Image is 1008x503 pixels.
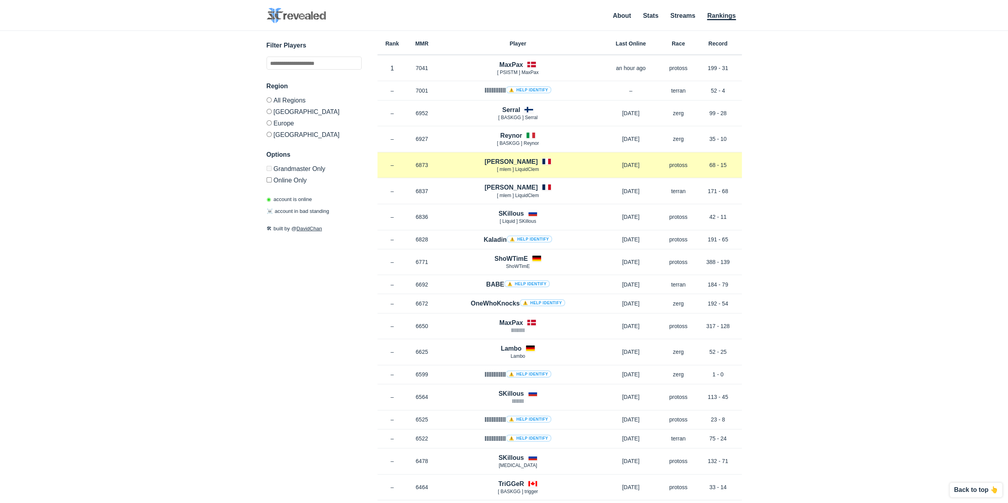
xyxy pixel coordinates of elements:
a: ⚠️ Help identify [520,299,565,306]
span: [ mlem ] LiquidClem [497,193,539,198]
p: [DATE] [599,416,663,423]
p: protoss [663,258,694,266]
p: terran [663,87,694,95]
p: protoss [663,64,694,72]
p: – [599,87,663,95]
p: protoss [663,235,694,243]
a: Rankings [707,12,736,20]
p: [DATE] [599,281,663,289]
p: 52 - 25 [694,348,742,356]
p: 6650 [407,322,437,330]
p: 6828 [407,235,437,243]
h6: MMR [407,41,437,46]
p: 6525 [407,416,437,423]
span: ☠️ [267,208,273,214]
label: [GEOGRAPHIC_DATA] [267,106,362,117]
a: Streams [670,12,695,19]
p: 6564 [407,393,437,401]
p: 6672 [407,300,437,307]
p: 6836 [407,213,437,221]
h4: llIIlIIllIII [484,370,551,379]
input: All Regions [267,97,272,102]
h4: [PERSON_NAME] [484,157,537,166]
p: 191 - 65 [694,235,742,243]
p: 6952 [407,109,437,117]
p: an hour ago [599,64,663,72]
h6: Race [663,41,694,46]
p: 35 - 10 [694,135,742,143]
a: ⚠️ Help identify [504,280,550,287]
p: [DATE] [599,435,663,442]
p: – [377,109,407,117]
h6: Record [694,41,742,46]
p: – [377,135,407,143]
h4: llllllllllll [484,86,551,95]
p: account in bad standing [267,207,329,215]
h4: llllllllllll [484,434,551,443]
label: Only Show accounts currently in Grandmaster [267,166,362,174]
p: [DATE] [599,187,663,195]
p: 68 - 15 [694,161,742,169]
a: ⚠️ Help identify [506,416,551,423]
h4: ShoWTimE [494,254,528,263]
p: 6522 [407,435,437,442]
p: – [377,258,407,266]
p: 6692 [407,281,437,289]
p: 52 - 4 [694,87,742,95]
span: ShoWTimE [506,264,530,269]
h4: OneWhoKnocks [471,299,565,308]
input: [GEOGRAPHIC_DATA] [267,109,272,114]
p: – [377,161,407,169]
p: 23 - 8 [694,416,742,423]
h4: SKillous [498,453,524,462]
h3: Region [267,82,362,91]
a: ⚠️ Help identify [506,435,551,442]
span: [ mlem ] LiquidClem [497,167,539,172]
p: protoss [663,457,694,465]
h3: Options [267,150,362,159]
h4: MaxPax [499,60,523,69]
p: protoss [663,483,694,491]
h4: Lambo [501,344,521,353]
p: 6837 [407,187,437,195]
p: 1 - 0 [694,370,742,378]
span: lllllllllll [512,399,524,404]
p: Back to top 👆 [954,487,998,493]
p: [DATE] [599,370,663,378]
p: [DATE] [599,135,663,143]
input: [GEOGRAPHIC_DATA] [267,132,272,137]
p: 388 - 139 [694,258,742,266]
p: [DATE] [599,300,663,307]
p: [DATE] [599,483,663,491]
p: [DATE] [599,348,663,356]
p: built by @ [267,225,362,233]
p: terran [663,435,694,442]
p: 33 - 14 [694,483,742,491]
p: – [377,457,407,465]
p: [DATE] [599,161,663,169]
h4: BABE [486,280,549,289]
p: – [377,348,407,356]
h4: Reynor [500,131,522,140]
h4: [PERSON_NAME] [484,183,537,192]
p: zerg [663,109,694,117]
p: 192 - 54 [694,300,742,307]
p: – [377,322,407,330]
p: – [377,416,407,423]
p: zerg [663,370,694,378]
p: [DATE] [599,109,663,117]
span: lllIlllIllIl [511,328,525,333]
p: protoss [663,213,694,221]
span: Lambo [511,353,525,359]
p: 6927 [407,135,437,143]
p: protoss [663,322,694,330]
label: All Regions [267,97,362,106]
h4: MaxPax [499,318,523,327]
p: 6873 [407,161,437,169]
input: Online Only [267,177,272,182]
p: – [377,187,407,195]
p: [DATE] [599,235,663,243]
h6: Rank [377,41,407,46]
h6: Player [437,41,599,46]
p: zerg [663,300,694,307]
